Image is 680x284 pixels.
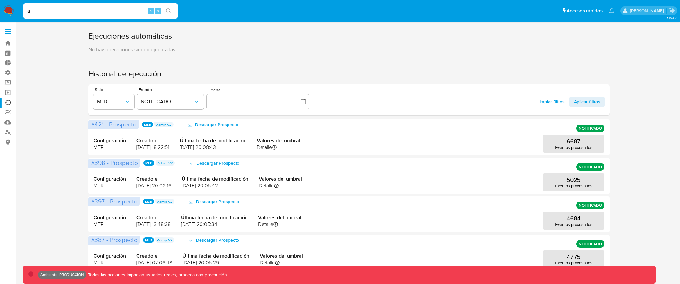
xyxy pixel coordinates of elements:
[157,8,159,14] span: s
[40,273,84,276] p: Ambiente: PRODUCCIÓN
[23,7,178,15] input: Buscar usuario o caso...
[148,8,153,14] span: ⌥
[162,6,175,15] button: search-icon
[86,272,228,278] p: Todas las acciones impactan usuarios reales, proceda con precaución.
[630,8,666,14] p: diego.assum@mercadolibre.com
[668,7,675,14] a: Salir
[567,7,603,14] span: Accesos rápidos
[609,8,614,13] a: Notificaciones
